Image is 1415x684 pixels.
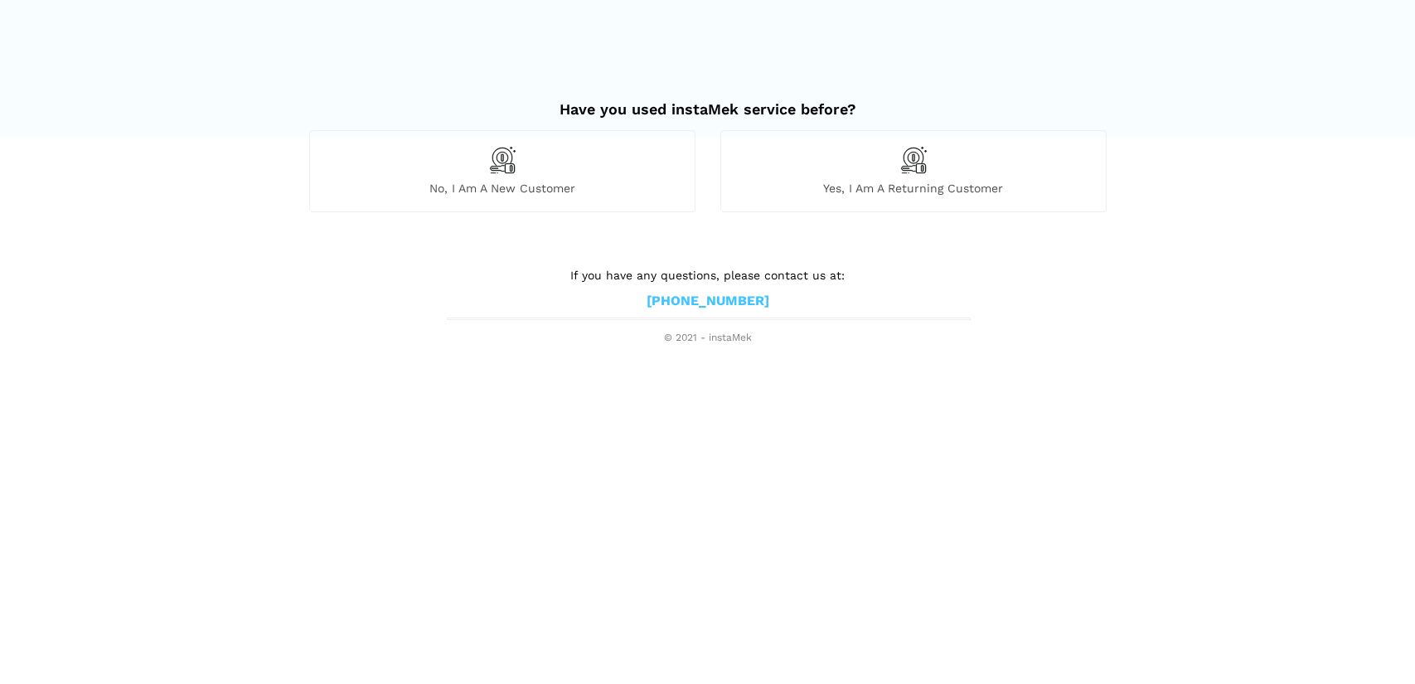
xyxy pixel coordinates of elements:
h2: Have you used instaMek service before? [309,84,1107,119]
span: No, I am a new customer [310,181,695,196]
a: [PHONE_NUMBER] [647,293,769,310]
span: Yes, I am a returning customer [721,181,1106,196]
p: If you have any questions, please contact us at: [447,266,969,284]
span: © 2021 - instaMek [447,332,969,345]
